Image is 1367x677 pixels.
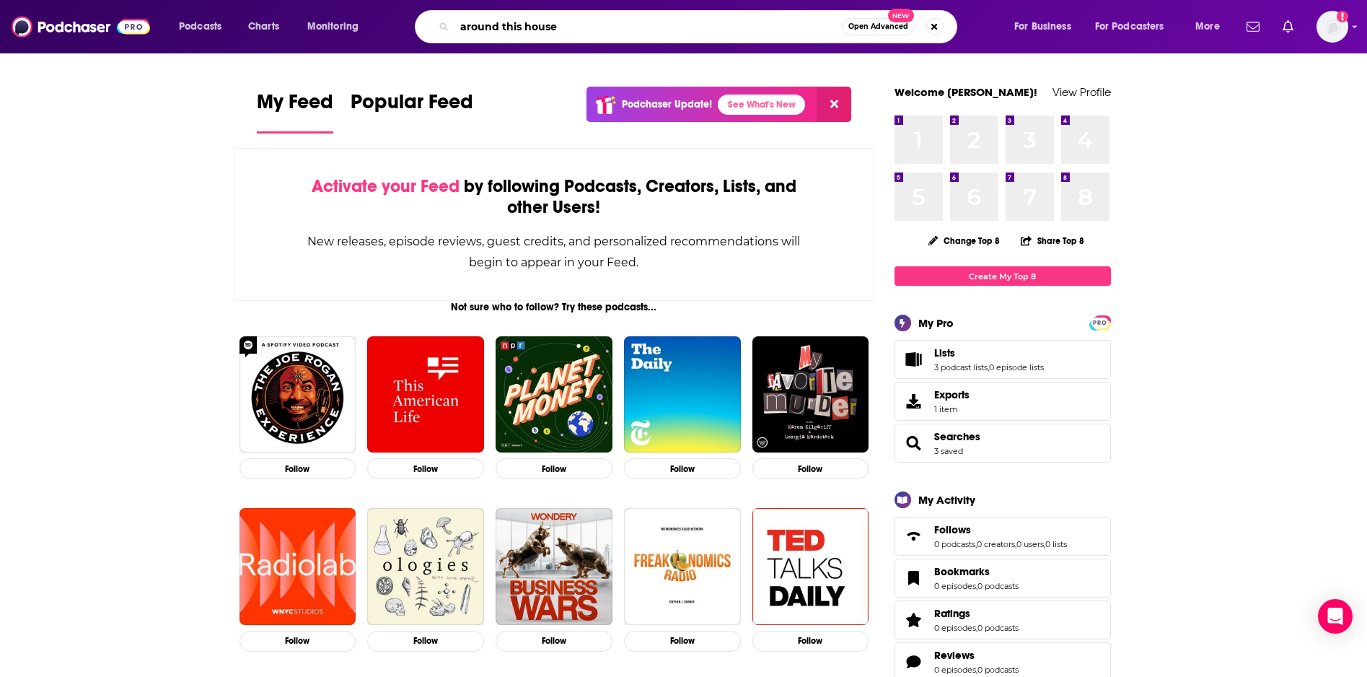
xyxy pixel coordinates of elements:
[351,89,473,134] a: Popular Feed
[988,362,989,372] span: ,
[1020,227,1085,255] button: Share Top 8
[367,508,484,625] img: Ologies with Alie Ward
[895,600,1111,639] span: Ratings
[307,176,802,218] div: by following Podcasts, Creators, Lists, and other Users!
[900,610,928,630] a: Ratings
[248,17,279,37] span: Charts
[496,458,612,479] button: Follow
[169,15,240,38] button: open menu
[934,362,988,372] a: 3 podcast lists
[842,18,915,35] button: Open AdvancedNew
[752,508,869,625] img: TED Talks Daily
[257,89,333,134] a: My Feed
[1052,85,1111,99] a: View Profile
[1317,11,1348,43] span: Logged in as billthrelkeld
[934,581,976,591] a: 0 episodes
[1277,14,1299,39] a: Show notifications dropdown
[239,631,356,652] button: Follow
[934,523,971,536] span: Follows
[1014,17,1071,37] span: For Business
[1045,539,1067,549] a: 0 lists
[934,607,1019,620] a: Ratings
[895,424,1111,463] span: Searches
[234,301,875,313] div: Not sure who to follow? Try these podcasts...
[624,508,741,625] img: Freakonomics Radio
[1016,539,1044,549] a: 0 users
[934,665,976,675] a: 0 episodes
[622,98,712,110] p: Podchaser Update!
[1091,317,1109,328] a: PRO
[718,95,805,115] a: See What's New
[934,346,955,359] span: Lists
[900,526,928,546] a: Follows
[934,649,975,662] span: Reviews
[977,623,1019,633] a: 0 podcasts
[920,232,1009,250] button: Change Top 8
[1095,17,1164,37] span: For Podcasters
[1015,539,1016,549] span: ,
[1086,15,1185,38] button: open menu
[496,631,612,652] button: Follow
[496,336,612,453] img: Planet Money
[934,446,963,456] a: 3 saved
[312,175,460,197] span: Activate your Feed
[1091,318,1109,328] span: PRO
[934,388,970,401] span: Exports
[367,336,484,453] img: This American Life
[454,15,842,38] input: Search podcasts, credits, & more...
[977,665,1019,675] a: 0 podcasts
[976,623,977,633] span: ,
[895,85,1037,99] a: Welcome [PERSON_NAME]!
[934,565,990,578] span: Bookmarks
[624,631,741,652] button: Follow
[297,15,377,38] button: open menu
[239,458,356,479] button: Follow
[351,89,473,123] span: Popular Feed
[257,89,333,123] span: My Feed
[12,13,150,40] img: Podchaser - Follow, Share and Rate Podcasts
[918,316,954,330] div: My Pro
[976,665,977,675] span: ,
[934,404,970,414] span: 1 item
[1195,17,1220,37] span: More
[239,15,288,38] a: Charts
[239,336,356,453] img: The Joe Rogan Experience
[307,17,359,37] span: Monitoring
[934,607,970,620] span: Ratings
[934,539,975,549] a: 0 podcasts
[934,565,1019,578] a: Bookmarks
[1337,11,1348,22] svg: Add a profile image
[895,517,1111,556] span: Follows
[1004,15,1089,38] button: open menu
[895,266,1111,286] a: Create My Top 8
[752,458,869,479] button: Follow
[1318,599,1353,634] div: Open Intercom Messenger
[239,508,356,625] img: Radiolab
[900,349,928,370] a: Lists
[934,346,1044,359] a: Lists
[752,336,869,453] img: My Favorite Murder with Karen Kilgariff and Georgia Hardstark
[496,508,612,625] img: Business Wars
[624,458,741,479] button: Follow
[934,430,980,443] a: Searches
[307,231,802,273] div: New releases, episode reviews, guest credits, and personalized recommendations will begin to appe...
[900,391,928,411] span: Exports
[976,581,977,591] span: ,
[934,649,1019,662] a: Reviews
[624,336,741,453] img: The Daily
[977,581,1019,591] a: 0 podcasts
[900,652,928,672] a: Reviews
[848,23,908,30] span: Open Advanced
